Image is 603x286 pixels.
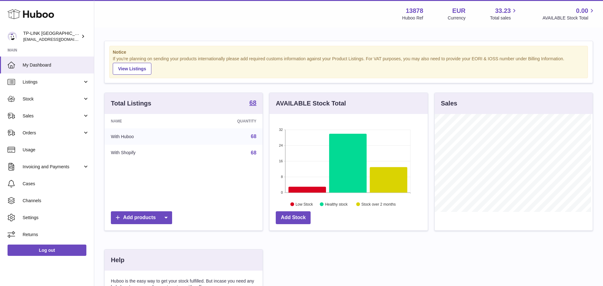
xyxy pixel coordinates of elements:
a: Add products [111,211,172,224]
span: Invoicing and Payments [23,164,83,170]
a: 68 [249,100,256,107]
span: [EMAIL_ADDRESS][DOMAIN_NAME] [23,37,92,42]
span: 33.23 [495,7,511,15]
a: View Listings [113,63,151,75]
span: Total sales [490,15,518,21]
h3: AVAILABLE Stock Total [276,99,346,108]
span: Sales [23,113,83,119]
div: TP-LINK [GEOGRAPHIC_DATA], SOCIEDAD LIMITADA [23,30,80,42]
div: Huboo Ref [402,15,423,21]
span: Listings [23,79,83,85]
h3: Sales [441,99,457,108]
strong: EUR [452,7,465,15]
span: Returns [23,232,89,238]
a: Add Stock [276,211,311,224]
span: Channels [23,198,89,204]
text: 0 [281,191,283,194]
strong: 68 [249,100,256,106]
th: Quantity [190,114,263,128]
a: 68 [251,150,257,155]
td: With Huboo [105,128,190,145]
a: Log out [8,245,86,256]
span: Usage [23,147,89,153]
text: 8 [281,175,283,179]
span: Settings [23,215,89,221]
text: Low Stock [296,202,313,206]
strong: 13878 [406,7,423,15]
span: My Dashboard [23,62,89,68]
div: If you're planning on sending your products internationally please add required customs informati... [113,56,584,75]
text: 32 [279,128,283,132]
a: 68 [251,134,257,139]
span: Orders [23,130,83,136]
span: Cases [23,181,89,187]
a: 0.00 AVAILABLE Stock Total [542,7,595,21]
text: 24 [279,143,283,147]
td: With Shopify [105,145,190,161]
span: AVAILABLE Stock Total [542,15,595,21]
text: Stock over 2 months [361,202,396,206]
img: internalAdmin-13878@internal.huboo.com [8,32,17,41]
a: 33.23 Total sales [490,7,518,21]
div: Currency [448,15,466,21]
span: Stock [23,96,83,102]
text: 16 [279,159,283,163]
text: Healthy stock [325,202,348,206]
h3: Total Listings [111,99,151,108]
h3: Help [111,256,124,264]
th: Name [105,114,190,128]
span: 0.00 [576,7,588,15]
strong: Notice [113,49,584,55]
